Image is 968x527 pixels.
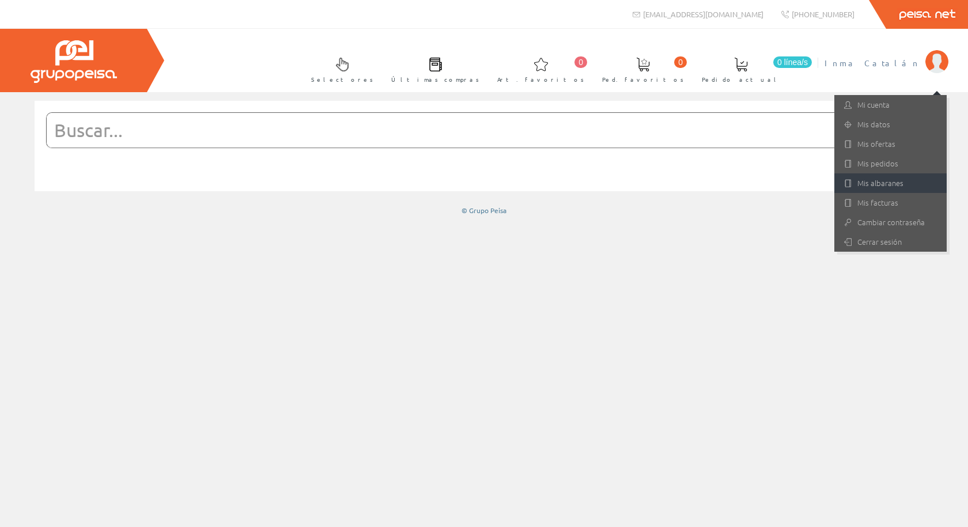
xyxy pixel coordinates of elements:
span: Selectores [311,74,373,85]
a: Mis datos [834,115,947,134]
a: Cambiar contraseña [834,213,947,232]
span: Ped. favoritos [602,74,684,85]
a: Mis ofertas [834,134,947,154]
a: Cerrar sesión [834,232,947,252]
a: Inma Catalán [825,48,948,59]
a: Mi cuenta [834,95,947,115]
span: Inma Catalán [825,57,920,69]
a: Mis albaranes [834,173,947,193]
div: © Grupo Peisa [35,206,933,215]
span: Art. favoritos [497,74,584,85]
input: Buscar... [47,113,893,147]
img: Grupo Peisa [31,40,117,83]
span: 0 [574,56,587,68]
span: 0 [674,56,687,68]
span: [PHONE_NUMBER] [792,9,854,19]
a: Últimas compras [380,48,485,90]
a: Selectores [300,48,379,90]
span: 0 línea/s [773,56,812,68]
span: Últimas compras [391,74,479,85]
a: Mis pedidos [834,154,947,173]
span: Pedido actual [702,74,780,85]
a: Mis facturas [834,193,947,213]
span: [EMAIL_ADDRESS][DOMAIN_NAME] [643,9,763,19]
